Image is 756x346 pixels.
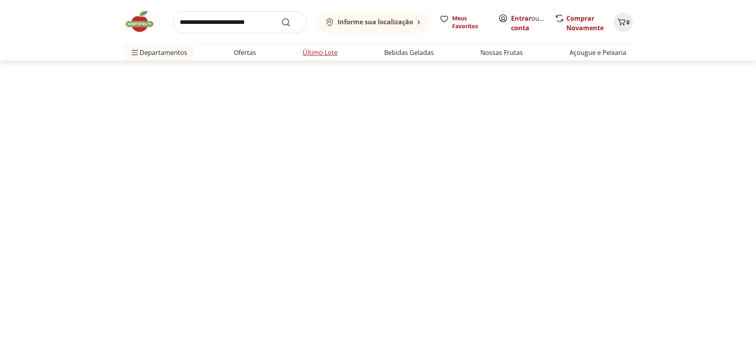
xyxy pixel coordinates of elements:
[614,13,633,32] button: Carrinho
[439,14,489,30] a: Meus Favoritos
[234,48,256,57] a: Ofertas
[173,11,307,33] input: search
[626,18,630,26] span: 0
[569,48,626,57] a: Açougue e Peixaria
[511,14,531,23] a: Entrar
[124,10,163,33] img: Hortifruti
[511,14,546,33] span: ou
[303,48,338,57] a: Último Lote
[130,43,187,62] span: Departamentos
[480,48,523,57] a: Nossas Frutas
[511,14,555,32] a: Criar conta
[130,43,140,62] button: Menu
[338,18,413,26] b: Informe sua localização
[566,14,604,32] a: Comprar Novamente
[316,11,430,33] button: Informe sua localização
[281,18,300,27] button: Submit Search
[384,48,434,57] a: Bebidas Geladas
[452,14,489,30] span: Meus Favoritos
